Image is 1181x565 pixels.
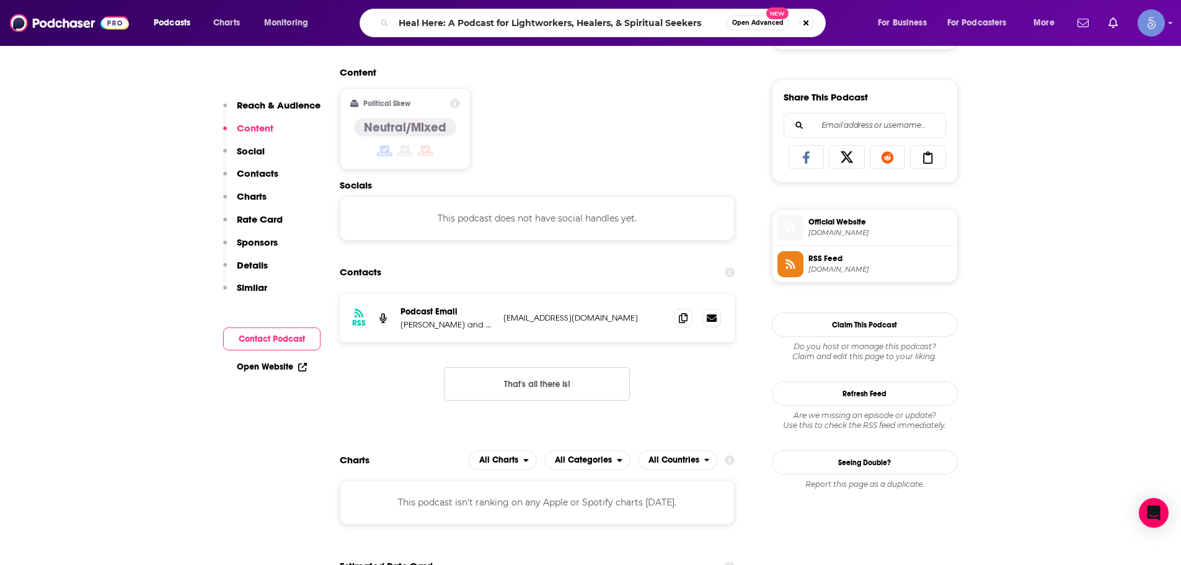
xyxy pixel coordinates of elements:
[794,113,936,137] input: Email address or username...
[772,411,958,430] div: Are we missing an episode or update? Use this to check the RSS feed immediately.
[340,196,735,241] div: This podcast does not have social handles yet.
[638,450,718,470] h2: Countries
[340,480,735,525] div: This podcast isn't ranking on any Apple or Spotify charts [DATE].
[340,454,369,466] h2: Charts
[237,190,267,202] p: Charts
[1104,12,1123,33] a: Show notifications dropdown
[1138,9,1165,37] img: User Profile
[1025,13,1070,33] button: open menu
[237,213,283,225] p: Rate Card
[223,122,273,145] button: Content
[237,236,278,248] p: Sponsors
[784,91,868,103] h3: Share This Podcast
[264,14,308,32] span: Monitoring
[808,228,952,238] span: podcasters.spotify.com
[1033,14,1055,32] span: More
[469,450,537,470] button: open menu
[869,13,942,33] button: open menu
[223,145,265,168] button: Social
[829,145,865,169] a: Share on X/Twitter
[808,216,952,228] span: Official Website
[223,236,278,259] button: Sponsors
[363,99,410,108] h2: Political Skew
[237,99,321,111] p: Reach & Audience
[255,13,324,33] button: open menu
[772,381,958,406] button: Refresh Feed
[223,259,268,282] button: Details
[205,13,247,33] a: Charts
[947,14,1007,32] span: For Podcasters
[808,253,952,264] span: RSS Feed
[223,282,267,305] button: Similar
[648,456,699,465] span: All Countries
[784,113,946,138] div: Search followers
[237,167,278,179] p: Contacts
[223,167,278,190] button: Contacts
[789,145,825,169] a: Share on Facebook
[364,120,446,135] h4: Neutral/Mixed
[340,260,381,284] h2: Contacts
[223,190,267,213] button: Charts
[237,259,268,271] p: Details
[400,306,493,317] p: Podcast Email
[777,215,952,241] a: Official Website[DOMAIN_NAME]
[237,362,307,372] a: Open Website
[352,318,366,328] h3: RSS
[772,342,958,352] span: Do you host or manage this podcast?
[777,251,952,277] a: RSS Feed[DOMAIN_NAME]
[503,313,665,323] p: [EMAIL_ADDRESS][DOMAIN_NAME]
[469,450,537,470] h2: Platforms
[772,342,958,362] div: Claim and edit this page to your liking.
[1138,9,1165,37] button: Show profile menu
[772,313,958,337] button: Claim This Podcast
[1139,498,1169,528] div: Open Intercom Messenger
[400,319,493,330] p: [PERSON_NAME] and Kat Live
[223,327,321,350] button: Contact Podcast
[544,450,630,470] h2: Categories
[444,367,630,401] button: Nothing here.
[237,145,265,157] p: Social
[154,14,190,32] span: Podcasts
[145,13,206,33] button: open menu
[870,145,906,169] a: Share on Reddit
[10,11,129,35] img: Podchaser - Follow, Share and Rate Podcasts
[223,99,321,122] button: Reach & Audience
[237,282,267,293] p: Similar
[766,7,789,19] span: New
[732,20,784,26] span: Open Advanced
[555,456,612,465] span: All Categories
[878,14,927,32] span: For Business
[394,13,727,33] input: Search podcasts, credits, & more...
[727,16,789,30] button: Open AdvancedNew
[939,13,1025,33] button: open menu
[340,66,725,78] h2: Content
[371,9,838,37] div: Search podcasts, credits, & more...
[1138,9,1165,37] span: Logged in as Spiral5-G1
[808,265,952,274] span: anchor.fm
[237,122,273,134] p: Content
[213,14,240,32] span: Charts
[340,179,735,191] h2: Socials
[772,450,958,474] a: Seeing Double?
[1073,12,1094,33] a: Show notifications dropdown
[223,213,283,236] button: Rate Card
[638,450,718,470] button: open menu
[544,450,630,470] button: open menu
[910,145,946,169] a: Copy Link
[772,479,958,489] div: Report this page as a duplicate.
[479,456,518,465] span: All Charts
